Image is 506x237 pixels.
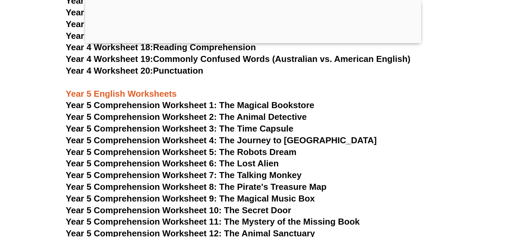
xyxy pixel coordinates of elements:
span: Year 4 Worksheet 18: [66,42,153,52]
a: Year 5 Comprehension Worksheet 8: The Pirate's Treasure Map [66,182,327,192]
a: Year 4 Worksheet 16:Plural Rules [66,19,203,29]
a: Year 4 Worksheet 18:Reading Comprehension [66,42,256,52]
a: Year 4 Worksheet 19:Commonly Confused Words (Australian vs. American English) [66,54,411,64]
span: Year 4 Worksheet 20: [66,66,153,76]
span: Year 4 Worksheet 17: [66,31,153,41]
span: Year 4 Worksheet 16: [66,19,153,29]
a: Year 5 Comprehension Worksheet 10: The Secret Door [66,205,291,215]
a: Year 5 Comprehension Worksheet 7: The Talking Monkey [66,170,302,180]
a: Year 5 Comprehension Worksheet 2: The Animal Detective [66,112,307,122]
span: Year 4 Worksheet 15: [66,7,153,17]
a: Year 5 Comprehension Worksheet 11: The Mystery of the Missing Book [66,217,360,227]
a: Year 5 Comprehension Worksheet 5: The Robots Dream [66,147,297,157]
a: Year 5 Comprehension Worksheet 1: The Magical Bookstore [66,100,314,110]
span: Year 4 Worksheet 19: [66,54,153,64]
a: Year 4 Worksheet 17:Word Families and Root Words [66,31,282,41]
a: Year 5 Comprehension Worksheet 6: The Lost Alien [66,158,279,168]
a: Year 4 Worksheet 20:Punctuation [66,66,203,76]
a: Year 4 Worksheet 15:Adverbs [66,7,188,17]
a: Year 5 Comprehension Worksheet 3: The Time Capsule [66,124,294,134]
a: Year 5 Comprehension Worksheet 4: The Journey to [GEOGRAPHIC_DATA] [66,135,377,145]
a: Year 5 Comprehension Worksheet 9: The Magical Music Box [66,193,315,204]
h3: Year 5 English Worksheets [66,77,440,100]
iframe: Chat Widget [395,162,506,237]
